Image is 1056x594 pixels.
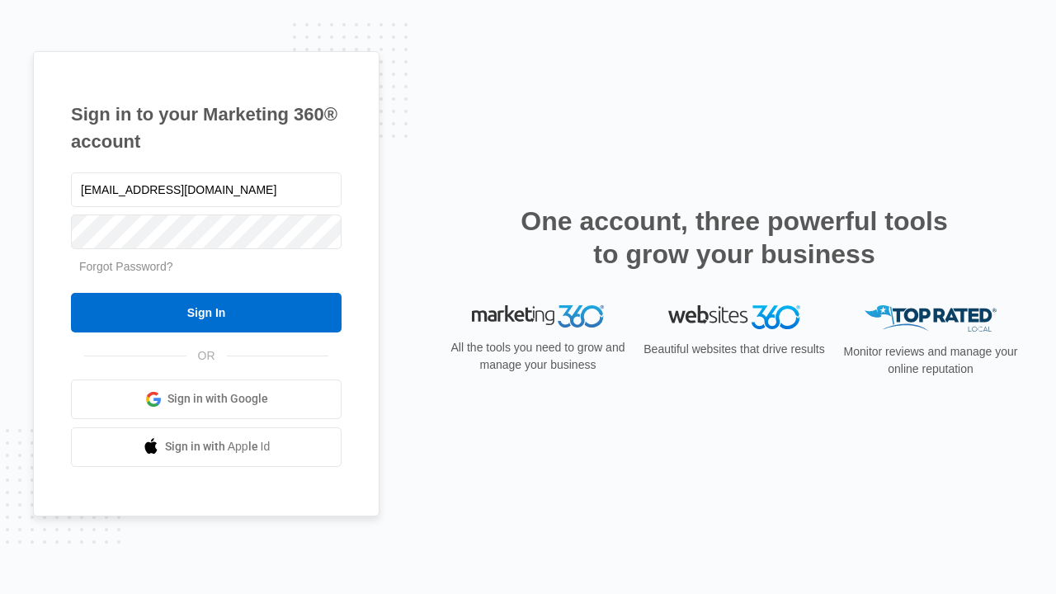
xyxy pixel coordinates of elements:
[186,347,227,365] span: OR
[71,172,342,207] input: Email
[865,305,997,332] img: Top Rated Local
[472,305,604,328] img: Marketing 360
[516,205,953,271] h2: One account, three powerful tools to grow your business
[838,343,1023,378] p: Monitor reviews and manage your online reputation
[79,260,173,273] a: Forgot Password?
[445,339,630,374] p: All the tools you need to grow and manage your business
[71,379,342,419] a: Sign in with Google
[668,305,800,329] img: Websites 360
[71,101,342,155] h1: Sign in to your Marketing 360® account
[642,341,827,358] p: Beautiful websites that drive results
[167,390,268,408] span: Sign in with Google
[71,427,342,467] a: Sign in with Apple Id
[71,293,342,332] input: Sign In
[165,438,271,455] span: Sign in with Apple Id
